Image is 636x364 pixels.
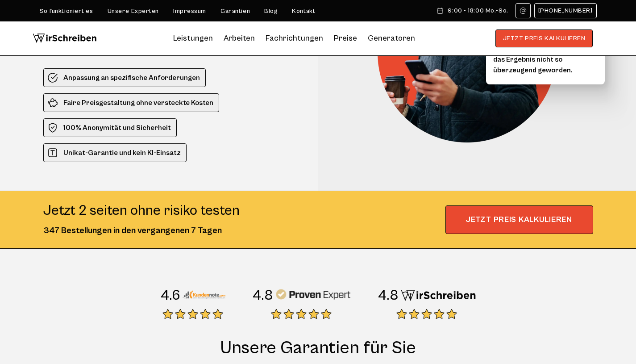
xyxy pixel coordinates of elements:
a: Preise [334,33,357,43]
div: Jetzt 2 seiten ohne risiko testen [43,202,240,220]
span: JETZT PREIS KALKULIEREN [445,205,593,234]
img: stars [162,309,223,319]
li: 100% Anonymität und Sicherheit [43,118,177,137]
span: [PHONE_NUMBER] [538,7,593,14]
div: 4.6 [160,287,180,305]
img: stars [396,309,457,319]
img: 100% Anonymität und Sicherheit [47,122,58,133]
img: Anpassung an spezifische Anforderungen [47,72,58,83]
img: Schedule [436,7,444,14]
img: logo wirschreiben [33,29,97,47]
img: Faire Preisgestaltung ohne versteckte Kosten [47,97,58,108]
a: [PHONE_NUMBER] [534,3,597,18]
a: So funktioniert es [40,8,93,15]
a: Blog [264,8,278,15]
button: JETZT PREIS KALKULIEREN [495,29,593,47]
a: Fachrichtungen [266,31,323,46]
img: Email [520,7,527,14]
span: 9:00 - 18:00 Mo.-So. [448,7,508,14]
img: stars [271,309,332,319]
a: Impressum [173,8,206,15]
li: Unikat-Garantie und kein KI-Einsatz [43,143,187,162]
img: Unikat-Garantie und kein KI-Einsatz [47,147,58,158]
li: Anpassung an spezifische Anforderungen [43,68,206,87]
div: 4.8 [252,287,273,305]
a: Arbeiten [224,31,255,46]
img: Kundennote [182,286,225,304]
a: Generatoren [368,31,415,46]
a: Leistungen [173,31,213,46]
a: Garantien [220,8,250,15]
div: 4.8 [378,287,399,305]
a: Kontakt [292,8,315,15]
li: Faire Preisgestaltung ohne versteckte Kosten [43,93,219,112]
div: 347 Bestellungen in den vergangenen 7 Tagen [43,224,240,238]
a: Unsere Experten [108,8,159,15]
